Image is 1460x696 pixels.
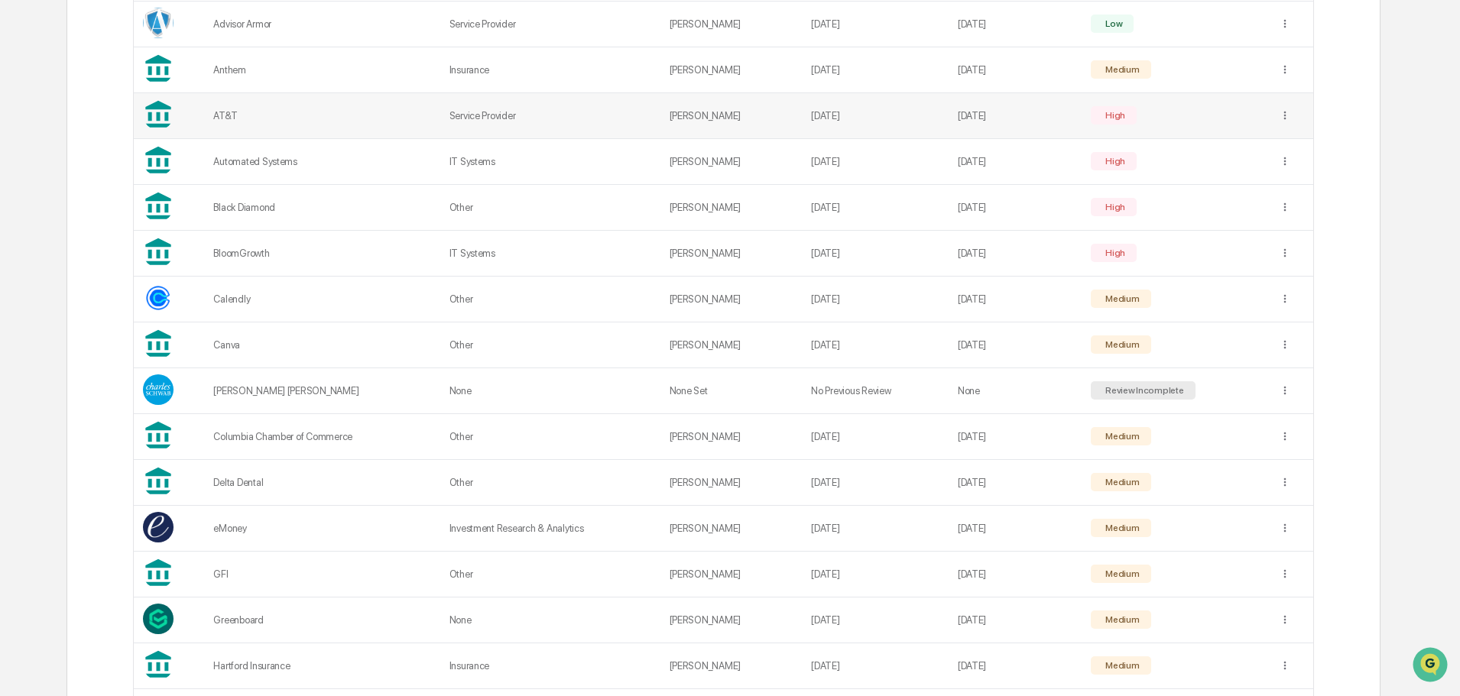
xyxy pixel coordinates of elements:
[15,343,28,355] div: 🔎
[1102,110,1125,121] div: High
[15,32,278,57] p: How can we help?
[15,117,43,144] img: 1746055101610-c473b297-6a78-478c-a979-82029cc54cd1
[440,93,660,139] td: Service Provider
[802,139,949,185] td: [DATE]
[1102,385,1184,396] div: Review Incomplete
[802,2,949,47] td: [DATE]
[660,368,803,414] td: None Set
[152,379,185,390] span: Pylon
[660,552,803,597] td: [PERSON_NAME]
[213,568,430,580] div: GFI
[47,249,124,261] span: [PERSON_NAME]
[660,506,803,552] td: [PERSON_NAME]
[440,231,660,277] td: IT Systems
[1411,646,1452,687] iframe: Open customer support
[660,93,803,139] td: [PERSON_NAME]
[213,293,430,305] div: Calendly
[440,277,660,322] td: Other
[15,314,28,326] div: 🖐️
[660,277,803,322] td: [PERSON_NAME]
[143,8,174,38] img: Vendor Logo
[126,312,190,328] span: Attestations
[660,47,803,93] td: [PERSON_NAME]
[1102,202,1125,212] div: High
[213,477,430,488] div: Delta Dental
[143,374,174,405] img: Vendor Logo
[949,368,1082,414] td: None
[32,117,60,144] img: 8933085812038_c878075ebb4cc5468115_72.jpg
[135,208,167,220] span: [DATE]
[660,414,803,460] td: [PERSON_NAME]
[440,139,660,185] td: IT Systems
[69,117,251,132] div: Start new chat
[213,202,430,213] div: Black Diamond
[949,322,1082,368] td: [DATE]
[660,597,803,643] td: [PERSON_NAME]
[31,312,99,328] span: Preclearance
[802,597,949,643] td: [DATE]
[1102,156,1125,167] div: High
[440,597,660,643] td: None
[660,231,803,277] td: [PERSON_NAME]
[1102,339,1139,350] div: Medium
[15,193,40,218] img: Tammy Steffen
[802,506,949,552] td: [DATE]
[1102,248,1125,258] div: High
[108,378,185,390] a: Powered byPylon
[802,552,949,597] td: [DATE]
[440,552,660,597] td: Other
[949,643,1082,689] td: [DATE]
[15,170,102,182] div: Past conversations
[213,660,430,672] div: Hartford Insurance
[1102,431,1139,442] div: Medium
[949,185,1082,231] td: [DATE]
[1102,64,1139,75] div: Medium
[213,18,430,30] div: Advisor Armor
[949,460,1082,506] td: [DATE]
[949,414,1082,460] td: [DATE]
[213,110,430,121] div: AT&T
[237,167,278,185] button: See all
[440,506,660,552] td: Investment Research & Analytics
[440,368,660,414] td: None
[213,156,430,167] div: Automated Systems
[949,139,1082,185] td: [DATE]
[660,185,803,231] td: [PERSON_NAME]
[1102,614,1139,625] div: Medium
[213,248,430,259] div: BloomGrowth
[802,322,949,368] td: [DATE]
[949,231,1082,277] td: [DATE]
[949,552,1082,597] td: [DATE]
[440,47,660,93] td: Insurance
[9,306,105,334] a: 🖐️Preclearance
[69,132,210,144] div: We're available if you need us!
[949,93,1082,139] td: [DATE]
[143,512,174,542] img: Vendor Logo
[1102,523,1139,533] div: Medium
[1102,660,1139,671] div: Medium
[213,614,430,626] div: Greenboard
[105,306,196,334] a: 🗄️Attestations
[127,249,132,261] span: •
[31,342,96,357] span: Data Lookup
[1102,293,1139,304] div: Medium
[660,643,803,689] td: [PERSON_NAME]
[949,47,1082,93] td: [DATE]
[949,506,1082,552] td: [DATE]
[440,185,660,231] td: Other
[802,47,949,93] td: [DATE]
[1102,568,1139,579] div: Medium
[9,335,102,363] a: 🔎Data Lookup
[127,208,132,220] span: •
[949,2,1082,47] td: [DATE]
[111,314,123,326] div: 🗄️
[660,460,803,506] td: [PERSON_NAME]
[15,235,40,259] img: Tammy Steffen
[660,2,803,47] td: [PERSON_NAME]
[660,322,803,368] td: [PERSON_NAME]
[260,121,278,140] button: Start new chat
[135,249,167,261] span: [DATE]
[213,339,430,351] div: Canva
